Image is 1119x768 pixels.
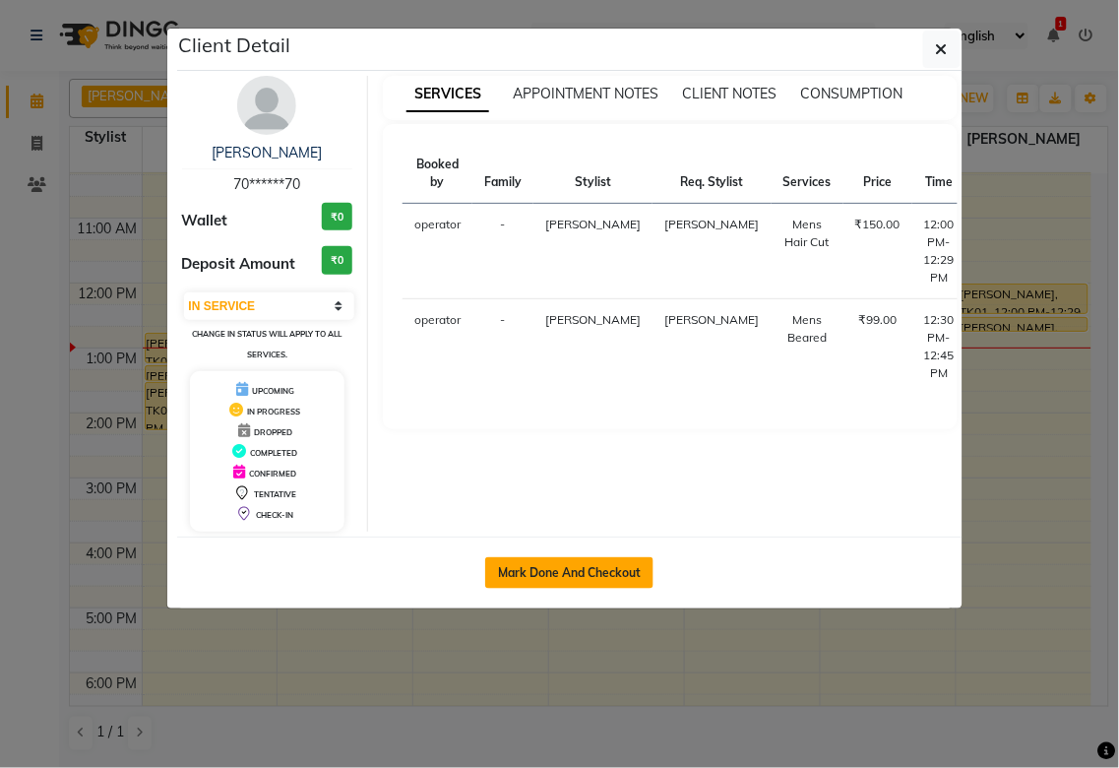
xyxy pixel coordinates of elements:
td: 12:00 PM-12:29 PM [912,204,966,299]
span: APPOINTMENT NOTES [513,85,658,102]
td: - [472,299,533,395]
button: Mark Done And Checkout [485,557,653,589]
span: CHECK-IN [256,510,293,520]
h3: ₹0 [322,246,352,275]
td: - [472,204,533,299]
td: operator [403,204,472,299]
span: Deposit Amount [182,253,296,276]
div: Mens Beared [783,311,832,347]
a: [PERSON_NAME] [212,144,322,161]
small: Change in status will apply to all services. [192,329,342,359]
span: [PERSON_NAME] [545,312,641,327]
th: Family [472,144,533,204]
div: Mens Hair Cut [783,216,832,251]
h3: ₹0 [322,203,352,231]
span: TENTATIVE [254,489,296,499]
div: ₹99.00 [855,311,901,329]
th: Time [912,144,966,204]
span: UPCOMING [252,386,294,396]
h5: Client Detail [179,31,291,60]
span: CLIENT NOTES [682,85,777,102]
span: CONFIRMED [249,469,296,479]
td: operator [403,299,472,395]
span: SERVICES [406,77,489,112]
th: Req. Stylist [653,144,772,204]
th: Stylist [533,144,653,204]
span: Wallet [182,210,228,232]
span: [PERSON_NAME] [664,312,760,327]
span: DROPPED [254,427,292,437]
img: avatar [237,76,296,135]
span: CONSUMPTION [801,85,903,102]
td: 12:30 PM-12:45 PM [912,299,966,395]
th: Services [772,144,843,204]
th: Booked by [403,144,472,204]
div: ₹150.00 [855,216,901,233]
span: COMPLETED [250,448,297,458]
span: [PERSON_NAME] [664,217,760,231]
span: IN PROGRESS [247,407,300,416]
span: [PERSON_NAME] [545,217,641,231]
th: Price [843,144,912,204]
